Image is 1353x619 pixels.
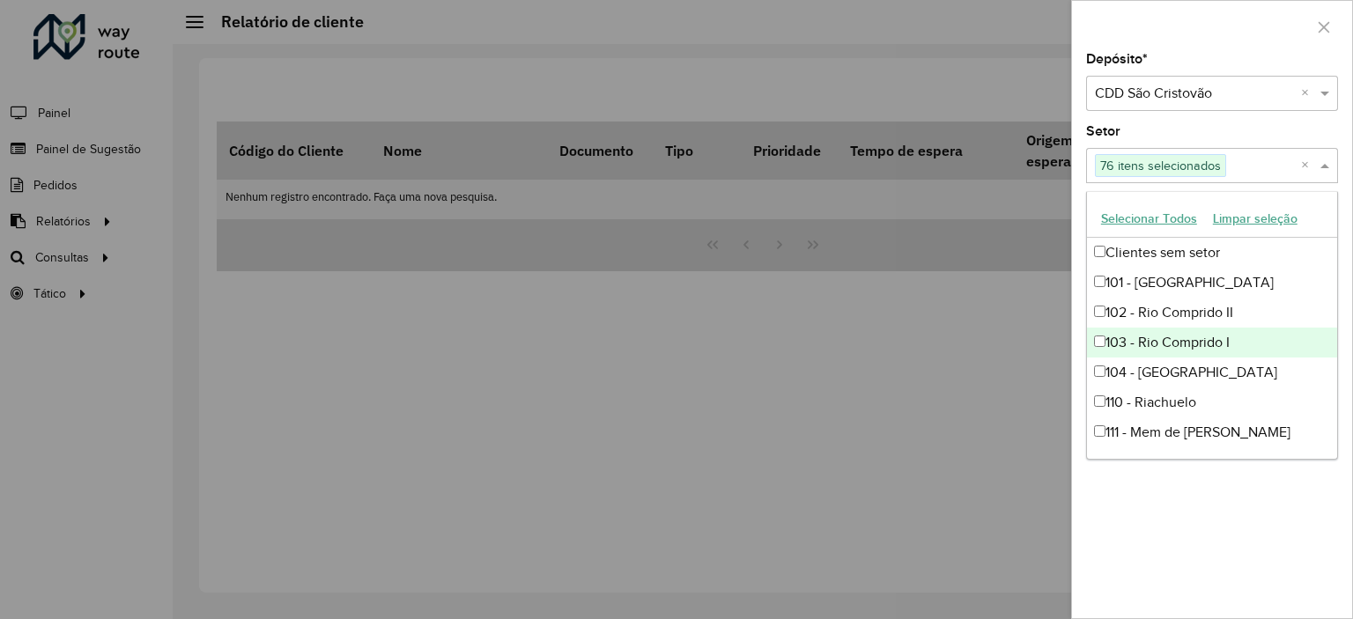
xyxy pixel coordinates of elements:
[1087,268,1337,298] div: 101 - [GEOGRAPHIC_DATA]
[1087,417,1337,447] div: 111 - Mem de [PERSON_NAME]
[1205,205,1305,232] button: Limpar seleção
[1087,298,1337,328] div: 102 - Rio Comprido II
[1087,387,1337,417] div: 110 - Riachuelo
[1093,205,1205,232] button: Selecionar Todos
[1086,121,1120,142] label: Setor
[1096,155,1225,176] span: 76 itens selecionados
[1086,48,1148,70] label: Depósito
[1301,83,1316,104] span: Clear all
[1087,447,1337,477] div: 112 - Tiradentes
[1086,191,1338,460] ng-dropdown-panel: Options list
[1087,238,1337,268] div: Clientes sem setor
[1087,357,1337,387] div: 104 - [GEOGRAPHIC_DATA]
[1301,155,1316,176] span: Clear all
[1087,328,1337,357] div: 103 - Rio Comprido I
